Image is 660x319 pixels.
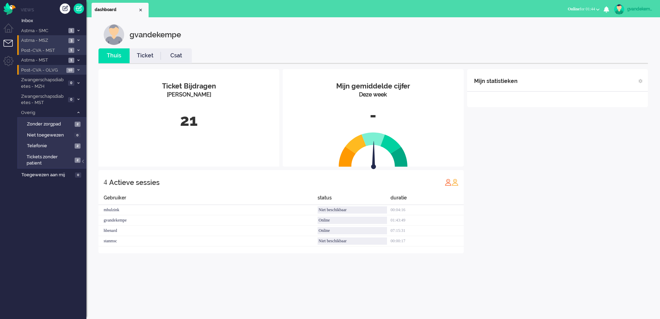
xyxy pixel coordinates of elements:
span: 0 [68,81,74,86]
span: Tickets zonder patient [27,154,73,167]
span: 3 [68,38,74,43]
span: 1 [68,28,74,33]
button: Onlinefor 01:44 [564,4,604,14]
span: 2 [75,122,81,127]
div: Mijn statistieken [474,74,518,88]
img: arrow.svg [359,141,388,171]
div: gvandekempe [130,24,181,45]
span: Zwangerschapsdiabetes - MZH [20,77,66,90]
span: Post-CVA - OLVG [20,67,64,74]
div: hbenard [98,226,318,236]
div: 01:43:49 [390,215,463,226]
a: Telefonie 2 [20,142,86,149]
a: Omnidesk [3,4,16,10]
span: Overig [20,110,74,116]
a: gvandekempe [613,4,653,15]
div: mhulzink [98,205,318,215]
span: Astma - SMC [20,28,66,34]
li: Views [21,7,86,13]
span: Online [568,7,580,11]
div: Actieve sessies [109,176,160,189]
div: 00:04:16 [390,205,463,215]
div: Ticket Bijdragen [104,81,274,91]
a: Thuis [98,52,130,60]
span: Zonder zorgpad [27,121,73,128]
span: Inbox [21,18,86,24]
li: Dashboard [92,3,149,17]
a: Zonder zorgpad 2 [20,120,86,128]
div: 4 [104,175,107,189]
div: Mijn gemiddelde cijfer [288,81,458,91]
img: customer.svg [104,24,124,45]
a: Niet toegewezen 0 [20,131,86,139]
li: Ticket [130,48,161,63]
div: Online [318,217,387,224]
img: profile_red.svg [445,179,452,186]
li: Tickets menu [3,40,19,55]
span: Astma - MSZ [20,37,66,44]
a: Tickets zonder patient 2 [20,153,86,167]
div: - [288,104,458,127]
div: 07:15:31 [390,226,463,236]
li: Csat [161,48,192,63]
span: 1 [68,58,74,63]
div: 00:00:17 [390,236,463,246]
li: Onlinefor 01:44 [564,2,604,17]
a: Quick Ticket [74,3,84,14]
span: Niet toegewezen [27,132,73,139]
div: Close tab [138,7,143,13]
div: Creëer ticket [60,3,70,14]
div: gvandekempe [627,6,653,12]
span: dashboard [95,7,138,13]
span: 0 [74,133,81,138]
div: Gebruiker [98,194,318,205]
div: gvandekempe [98,215,318,226]
img: flow_omnibird.svg [3,3,16,15]
li: Admin menu [3,56,19,72]
li: Dashboard menu [3,24,19,39]
div: duratie [390,194,463,205]
span: Telefonie [27,143,73,149]
div: stanmsc [98,236,318,246]
span: 2 [75,143,81,149]
span: 2 [75,158,81,163]
a: Ticket [130,52,161,60]
span: 10 [66,68,74,73]
img: avatar [614,4,624,15]
div: Deze week [288,91,458,99]
span: Toegewezen aan mij [21,172,73,178]
a: Toegewezen aan mij 0 [20,171,86,178]
a: Csat [161,52,192,60]
img: profile_orange.svg [452,179,459,186]
span: for 01:44 [568,7,595,11]
div: status [318,194,390,205]
span: 1 [68,48,74,53]
span: 0 [68,97,74,102]
a: Inbox [20,17,86,24]
span: Astma - MST [20,57,66,64]
li: Thuis [98,48,130,63]
div: 21 [104,109,274,132]
div: Niet beschikbaar [318,237,387,245]
img: semi_circle.svg [339,132,408,167]
span: 0 [75,172,81,178]
div: Niet beschikbaar [318,206,387,214]
div: [PERSON_NAME] [104,91,274,99]
span: Zwangerschapsdiabetes - MST [20,93,66,106]
span: Post-CVA - MST [20,47,66,54]
div: Online [318,227,387,234]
